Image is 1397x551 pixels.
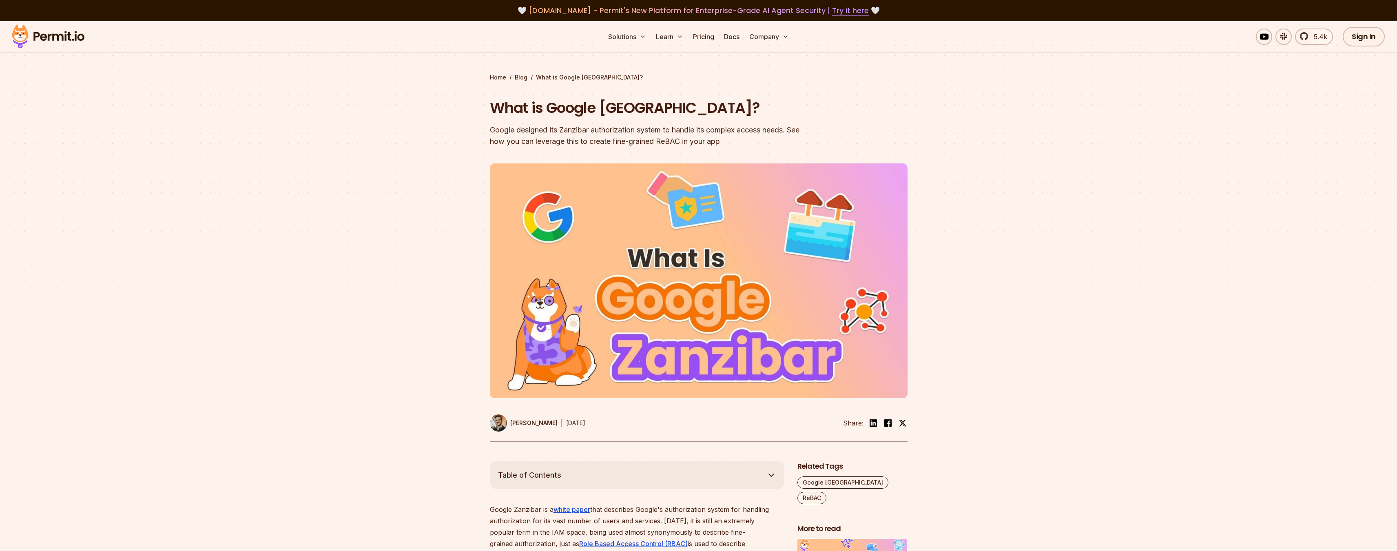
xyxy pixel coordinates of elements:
[883,418,893,428] img: facebook
[832,5,869,16] a: Try it here
[721,29,743,45] a: Docs
[1295,29,1333,45] a: 5.4k
[529,5,869,15] span: [DOMAIN_NAME] - Permit's New Platform for Enterprise-Grade AI Agent Security |
[797,524,908,534] h2: More to read
[605,29,649,45] button: Solutions
[490,461,784,489] button: Table of Contents
[653,29,686,45] button: Learn
[843,418,863,428] li: Share:
[797,492,826,504] a: ReBAC
[797,461,908,472] h2: Related Tags
[690,29,717,45] a: Pricing
[490,414,558,432] a: [PERSON_NAME]
[1343,27,1385,46] a: Sign In
[1309,32,1327,42] span: 5.4k
[20,5,1377,16] div: 🤍 🤍
[797,476,888,489] a: Google [GEOGRAPHIC_DATA]
[490,414,507,432] img: Daniel Bass
[899,419,907,427] img: twitter
[868,418,878,428] img: linkedin
[515,73,527,82] a: Blog
[553,505,590,514] a: white paper
[561,418,563,428] div: |
[490,124,803,147] div: Google designed its Zanzibar authorization system to handle its complex access needs. See how you...
[498,469,561,481] span: Table of Contents
[490,73,506,82] a: Home
[746,29,792,45] button: Company
[490,163,908,398] img: What is Google Zanzibar?
[566,419,585,426] time: [DATE]
[490,73,908,82] div: / /
[490,98,803,118] h1: What is Google [GEOGRAPHIC_DATA]?
[579,540,688,548] a: Role Based Access Control (RBAC)
[510,419,558,427] p: [PERSON_NAME]
[8,23,88,51] img: Permit logo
